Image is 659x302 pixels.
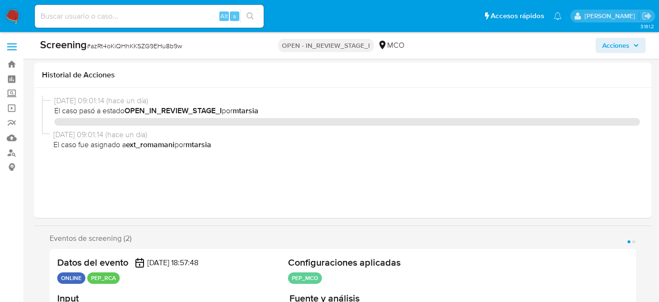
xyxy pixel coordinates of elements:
div: MCO [378,40,404,51]
b: Screening [40,37,87,52]
button: search-icon [240,10,260,23]
p: ext_romamani@mercadolibre.com [585,11,638,21]
a: Notificaciones [554,12,562,20]
span: Accesos rápidos [491,11,544,21]
span: s [233,11,236,21]
button: Acciones [596,38,646,53]
a: Salir [642,11,652,21]
span: # azRt4oKiQHhKKSZG9EHu8b9w [87,41,182,51]
p: OPEN - IN_REVIEW_STAGE_I [278,39,374,52]
span: Alt [220,11,228,21]
input: Buscar usuario o caso... [35,10,264,22]
span: Acciones [602,38,629,53]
